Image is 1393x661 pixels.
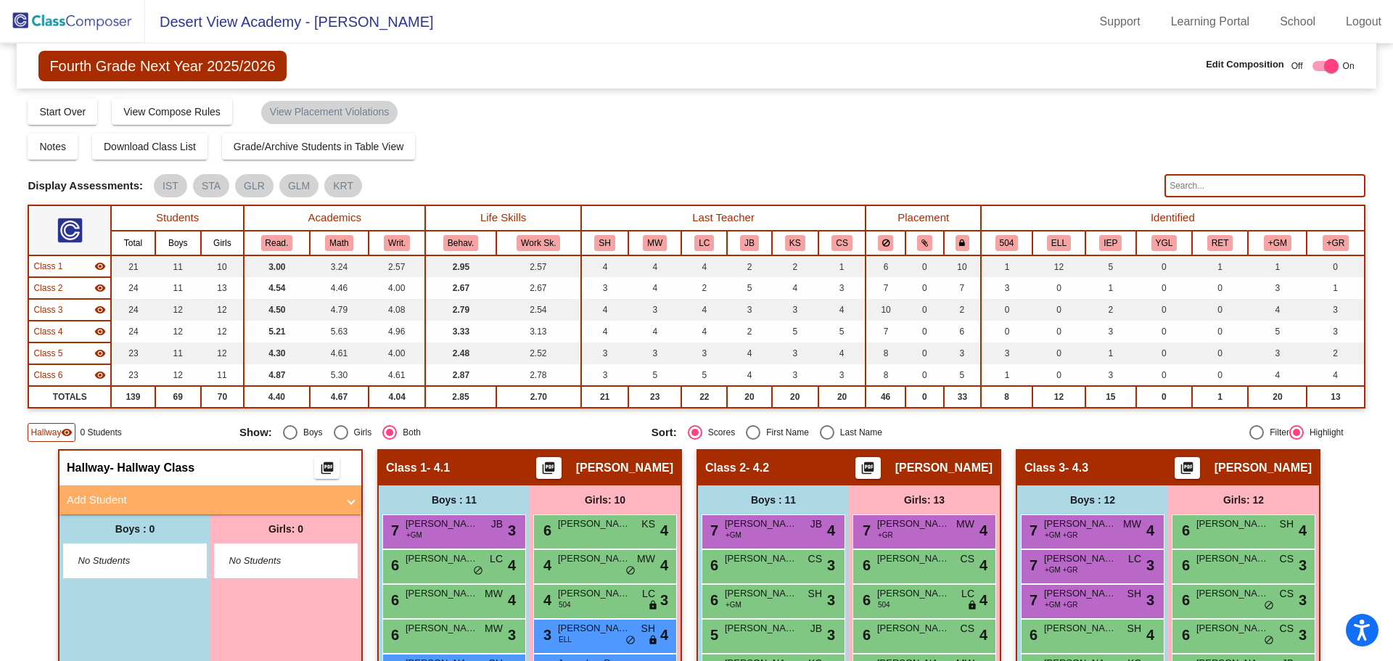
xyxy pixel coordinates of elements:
td: 6 [866,255,905,277]
td: 4 [681,255,727,277]
th: Charlyn Seron [818,231,866,255]
td: 10 [201,255,245,277]
td: 2.57 [369,255,425,277]
td: 5.30 [310,364,369,386]
td: 4.54 [244,277,309,299]
th: Placement [866,205,981,231]
td: 11 [201,364,245,386]
td: 1 [818,255,866,277]
a: Learning Portal [1159,10,1262,33]
td: 3 [772,299,818,321]
td: 7 [866,321,905,342]
button: Grade/Archive Students in Table View [222,134,416,160]
th: Identified [981,205,1364,231]
mat-icon: picture_as_pdf [1178,461,1196,481]
div: Filter [1264,426,1289,439]
td: 5 [727,277,771,299]
span: Class 3 [33,303,62,316]
span: Hallway [67,461,110,475]
td: 70 [201,386,245,408]
span: Show: [239,426,272,439]
td: 0 [1192,342,1248,364]
button: Print Students Details [536,457,562,479]
span: Class 2 [33,282,62,295]
td: 4.96 [369,321,425,342]
button: Writ. [384,235,410,251]
button: Notes [28,134,78,160]
th: Julia Ballou 3.4 [727,231,771,255]
td: 1 [1085,342,1136,364]
button: YGL [1151,235,1178,251]
td: 46 [866,386,905,408]
th: Individualized Education Plan [1085,231,1136,255]
td: 4.50 [244,299,309,321]
a: Support [1088,10,1152,33]
mat-icon: visibility [94,260,106,272]
span: Class 3 [1024,461,1065,475]
div: Scores [702,426,735,439]
td: 0 [1032,364,1085,386]
td: 12 [155,321,201,342]
td: 4 [581,255,628,277]
td: 11 [155,342,201,364]
td: 13 [1307,386,1364,408]
td: 0 [1136,364,1192,386]
td: 2.95 [425,255,496,277]
button: RET [1207,235,1233,251]
td: 4 [1307,364,1364,386]
mat-chip: IST [154,174,187,197]
td: 5 [681,364,727,386]
th: Last Teacher [581,205,866,231]
td: 3 [772,364,818,386]
button: +GM [1264,235,1291,251]
td: 7 [866,277,905,299]
td: 5 [944,364,981,386]
button: Start Over [28,99,97,125]
td: 4.46 [310,277,369,299]
td: 4.30 [244,342,309,364]
button: IEP [1099,235,1122,251]
th: Academics [244,205,425,231]
td: 0 [1136,386,1192,408]
td: 3 [581,277,628,299]
span: Sort: [652,426,677,439]
div: Highlight [1304,426,1344,439]
td: 3 [1248,277,1307,299]
th: Keep with students [905,231,944,255]
td: 4.00 [369,277,425,299]
td: 0 [1192,299,1248,321]
td: 4.04 [369,386,425,408]
div: First Name [760,426,809,439]
td: 8 [866,342,905,364]
mat-icon: picture_as_pdf [540,461,557,481]
div: Girls: 10 [530,485,681,514]
td: 15 [1085,386,1136,408]
td: Olga Navas - 4.6 [28,364,111,386]
td: 4.61 [369,364,425,386]
th: Students [111,205,244,231]
td: 0 [905,342,944,364]
th: Above Grade Level in Reading [1307,231,1364,255]
td: 1 [1192,255,1248,277]
div: Boys [297,426,323,439]
td: 2 [1085,299,1136,321]
td: 5 [628,364,681,386]
td: 7 [944,277,981,299]
td: 0 [905,255,944,277]
mat-icon: visibility [94,304,106,316]
td: 0 [1032,277,1085,299]
th: Retainee [1192,231,1248,255]
span: - 4.3 [1065,461,1088,475]
td: 0 [1307,255,1364,277]
td: 3 [944,342,981,364]
div: Last Name [834,426,882,439]
td: 3 [681,342,727,364]
td: 4.67 [310,386,369,408]
span: Start Over [39,106,86,118]
button: Download Class List [92,134,207,160]
td: 1 [1192,386,1248,408]
td: 0 [1136,342,1192,364]
button: View Compose Rules [112,99,232,125]
td: 3.24 [310,255,369,277]
th: Life Skills [425,205,581,231]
